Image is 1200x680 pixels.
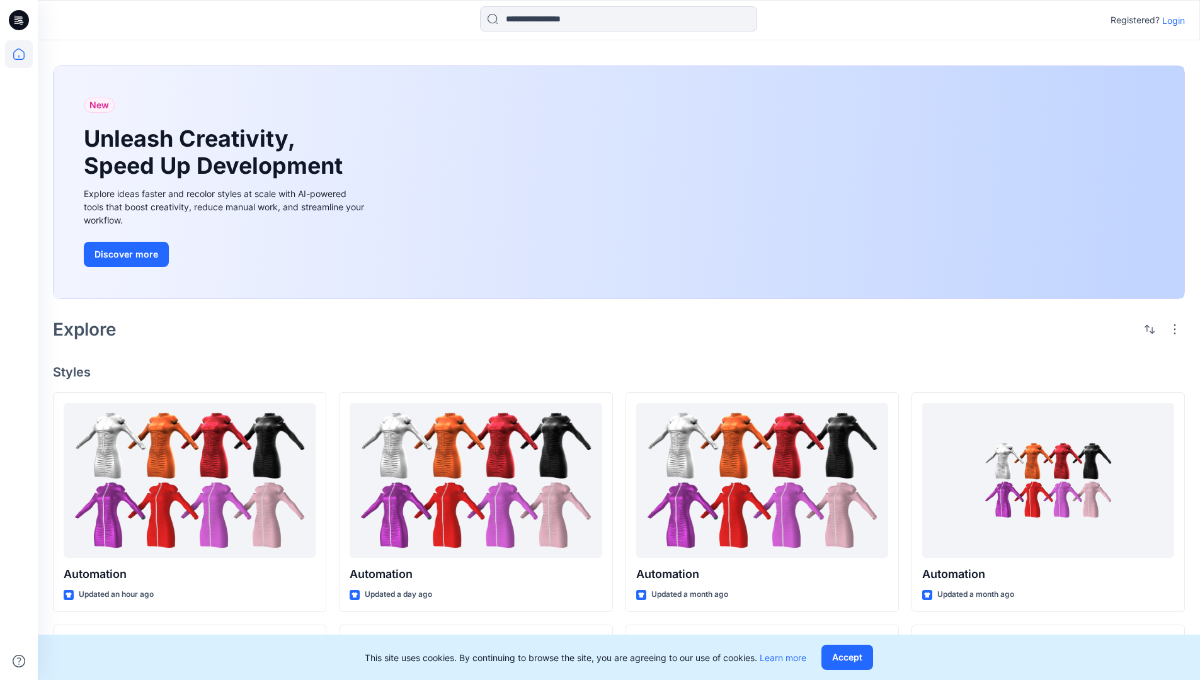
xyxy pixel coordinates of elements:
[53,365,1185,380] h4: Styles
[64,565,316,583] p: Automation
[937,588,1014,601] p: Updated a month ago
[350,565,602,583] p: Automation
[84,242,169,267] button: Discover more
[365,588,432,601] p: Updated a day ago
[1111,13,1160,28] p: Registered?
[922,403,1174,558] a: Automation
[365,651,806,664] p: This site uses cookies. By continuing to browse the site, you are agreeing to our use of cookies.
[84,125,348,179] h1: Unleash Creativity, Speed Up Development
[79,588,154,601] p: Updated an hour ago
[84,242,367,267] a: Discover more
[922,565,1174,583] p: Automation
[350,403,602,558] a: Automation
[636,403,888,558] a: Automation
[89,98,109,113] span: New
[821,645,873,670] button: Accept
[1162,14,1185,27] p: Login
[651,588,728,601] p: Updated a month ago
[64,403,316,558] a: Automation
[84,187,367,227] div: Explore ideas faster and recolor styles at scale with AI-powered tools that boost creativity, red...
[636,565,888,583] p: Automation
[53,319,117,339] h2: Explore
[760,652,806,663] a: Learn more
